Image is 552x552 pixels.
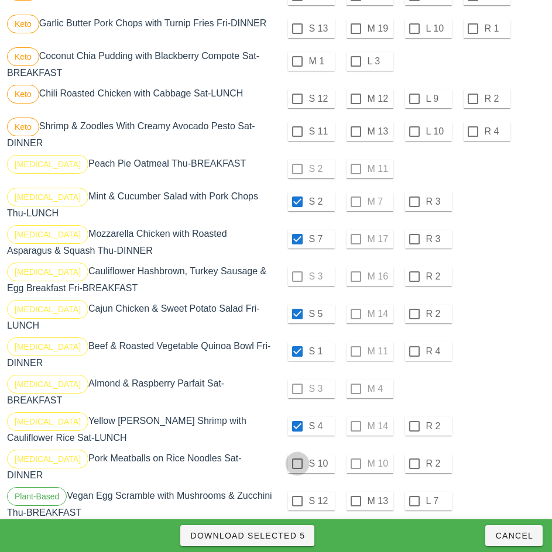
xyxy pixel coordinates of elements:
span: Keto [15,85,32,103]
label: L 9 [426,93,450,105]
label: R 3 [426,233,450,245]
div: Beef & Roasted Vegetable Quinoa Bowl Fri-DINNER [5,335,276,372]
label: S 7 [309,233,332,245]
span: Keto [15,118,32,136]
div: Yellow [PERSON_NAME] Shrimp with Cauliflower Rice Sat-LUNCH [5,410,276,447]
label: R 4 [426,346,450,357]
label: M 13 [368,495,391,507]
div: Almond & Raspberry Parfait Sat-BREAKFAST [5,372,276,410]
label: S 2 [309,196,332,208]
span: [MEDICAL_DATA] [15,450,81,468]
span: [MEDICAL_DATA] [15,156,81,173]
label: M 1 [309,56,332,67]
label: S 4 [309,420,332,432]
div: Vegan Egg Scramble with Mushrooms & Zucchini Thu-BREAKFAST [5,485,276,522]
span: Plant-Based [15,488,59,505]
div: Mint & Cucumber Salad with Pork Chops Thu-LUNCH [5,185,276,223]
div: Coconut Chia Pudding with Blackberry Compote Sat-BREAKFAST [5,45,276,82]
span: [MEDICAL_DATA] [15,263,81,281]
label: R 1 [485,23,508,34]
label: S 1 [309,346,332,357]
div: Peach Pie Oatmeal Thu-BREAKFAST [5,153,276,185]
label: R 4 [485,126,508,137]
button: Cancel [485,525,543,546]
label: L 7 [426,495,450,507]
span: [MEDICAL_DATA] [15,375,81,393]
label: S 12 [309,93,332,105]
label: L 10 [426,126,450,137]
label: R 2 [426,308,450,320]
span: Keto [15,15,32,33]
label: L 10 [426,23,450,34]
label: M 13 [368,126,391,137]
div: Shrimp & Zoodles With Creamy Avocado Pesto Sat-DINNER [5,115,276,153]
button: Download Selected 5 [180,525,314,546]
label: R 2 [426,420,450,432]
label: S 10 [309,458,332,470]
div: Chili Roasted Chicken with Cabbage Sat-LUNCH [5,82,276,115]
label: M 19 [368,23,391,34]
label: R 2 [426,271,450,282]
span: Keto [15,48,32,65]
span: Cancel [495,531,533,540]
label: S 5 [309,308,332,320]
span: [MEDICAL_DATA] [15,338,81,356]
label: R 2 [426,458,450,470]
div: Cajun Chicken & Sweet Potato Salad Fri-LUNCH [5,298,276,335]
div: Mozzarella Chicken with Roasted Asparagus & Squash Thu-DINNER [5,223,276,260]
span: [MEDICAL_DATA] [15,413,81,430]
span: Download Selected 5 [190,531,305,540]
label: M 12 [368,93,391,105]
label: S 13 [309,23,332,34]
label: R 2 [485,93,508,105]
div: Cauliflower Hashbrown, Turkey Sausage & Egg Breakfast Fri-BREAKFAST [5,260,276,298]
span: [MEDICAL_DATA] [15,301,81,318]
span: [MEDICAL_DATA] [15,188,81,206]
div: Garlic Butter Pork Chops with Turnip Fries Fri-DINNER [5,12,276,45]
label: S 11 [309,126,332,137]
label: L 3 [368,56,391,67]
label: S 12 [309,495,332,507]
div: Pork Meatballs on Rice Noodles Sat-DINNER [5,447,276,485]
label: R 3 [426,196,450,208]
span: [MEDICAL_DATA] [15,226,81,243]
